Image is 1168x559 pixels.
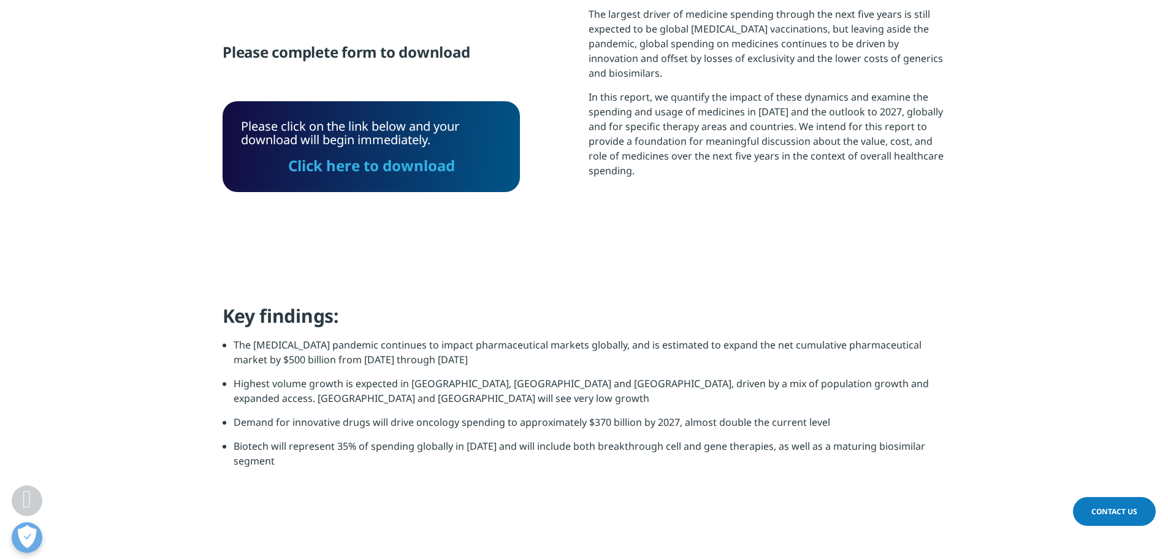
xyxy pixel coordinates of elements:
button: Ouvrir le centre de préférences [12,522,42,553]
span: Contact Us [1091,506,1137,517]
h4: Key findings: [223,304,946,337]
p: The largest driver of medicine spending through the next five years is still expected to be globa... [589,7,946,90]
a: Contact Us [1073,497,1156,526]
li: Demand for innovative drugs will drive oncology spending to approximately $370 billion by 2027, a... [234,415,946,439]
h5: Please complete form to download [223,43,520,71]
p: In this report, we quantify the impact of these dynamics and examine the spending and usage of me... [589,90,946,187]
li: Biotech will represent 35% of spending globally in [DATE] and will include both breakthrough cell... [234,439,946,477]
li: Highest volume growth is expected in [GEOGRAPHIC_DATA], [GEOGRAPHIC_DATA] and [GEOGRAPHIC_DATA], ... [234,376,946,415]
li: The [MEDICAL_DATA] pandemic continues to impact pharmaceutical markets globally, and is estimated... [234,337,946,376]
a: Click here to download [288,155,455,175]
div: Please click on the link below and your download will begin immediately. [241,120,502,174]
